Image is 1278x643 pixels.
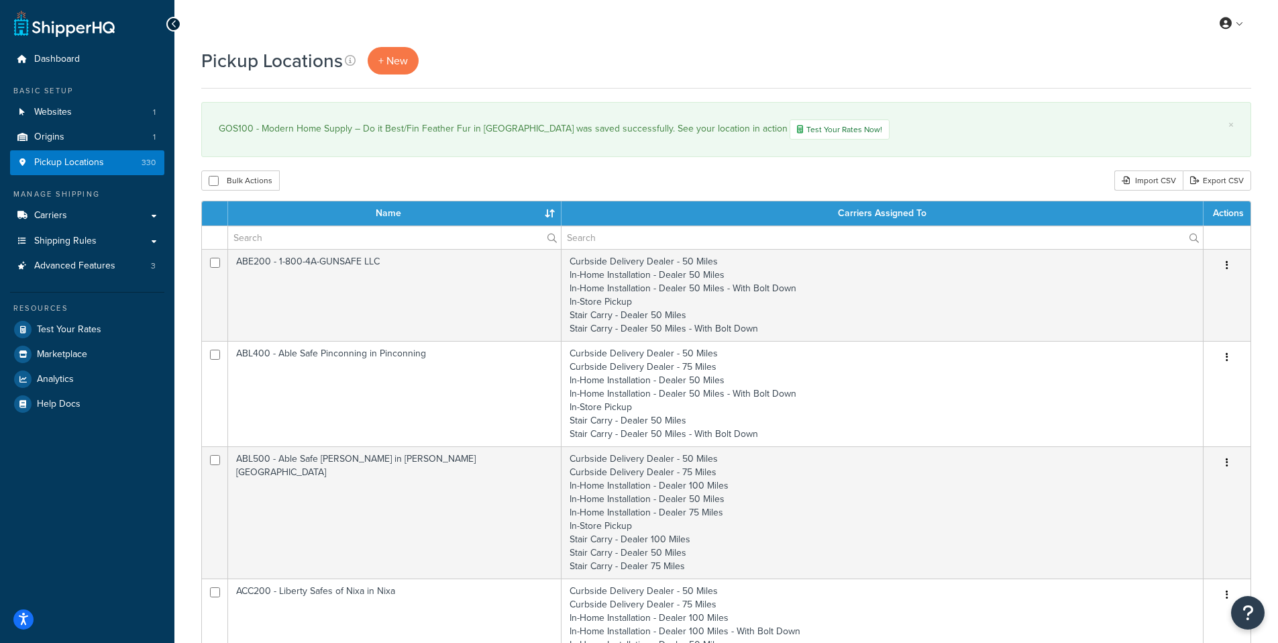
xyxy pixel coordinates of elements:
span: 1 [153,107,156,118]
li: Pickup Locations [10,150,164,175]
div: Import CSV [1114,170,1183,191]
li: Websites [10,100,164,125]
h1: Pickup Locations [201,48,343,74]
span: Marketplace [37,349,87,360]
a: Dashboard [10,47,164,72]
span: Advanced Features [34,260,115,272]
a: Shipping Rules [10,229,164,254]
span: Pickup Locations [34,157,104,168]
span: Shipping Rules [34,236,97,247]
li: Advanced Features [10,254,164,279]
a: Help Docs [10,392,164,416]
a: Export CSV [1183,170,1251,191]
a: Analytics [10,367,164,391]
span: Help Docs [37,399,81,410]
div: GOS100 - Modern Home Supply – Do it Best/Fin Feather Fur in [GEOGRAPHIC_DATA] was saved successfu... [219,119,1234,140]
span: 3 [151,260,156,272]
a: + New [368,47,419,75]
div: Resources [10,303,164,314]
span: Test Your Rates [37,324,101,336]
a: Origins 1 [10,125,164,150]
a: ShipperHQ Home [14,10,115,37]
span: 1 [153,132,156,143]
td: Curbside Delivery Dealer - 50 Miles Curbside Delivery Dealer - 75 Miles In-Home Installation - De... [562,341,1204,446]
span: Dashboard [34,54,80,65]
th: Carriers Assigned To [562,201,1204,226]
span: Websites [34,107,72,118]
a: Marketplace [10,342,164,366]
a: Websites 1 [10,100,164,125]
a: Pickup Locations 330 [10,150,164,175]
a: Carriers [10,203,164,228]
td: ABE200 - 1-800-4A-GUNSAFE LLC [228,249,562,341]
td: Curbside Delivery Dealer - 50 Miles In-Home Installation - Dealer 50 Miles In-Home Installation -... [562,249,1204,341]
td: ABL500 - Able Safe [PERSON_NAME] in [PERSON_NAME][GEOGRAPHIC_DATA] [228,446,562,579]
a: Advanced Features 3 [10,254,164,279]
a: Test Your Rates Now! [790,119,890,140]
li: Origins [10,125,164,150]
div: Basic Setup [10,85,164,97]
th: Actions [1204,201,1250,226]
td: Curbside Delivery Dealer - 50 Miles Curbside Delivery Dealer - 75 Miles In-Home Installation - De... [562,446,1204,579]
a: Test Your Rates [10,317,164,342]
button: Bulk Actions [201,170,280,191]
input: Search [562,226,1203,249]
td: ABL400 - Able Safe Pinconning in Pinconning [228,341,562,446]
span: Carriers [34,210,67,221]
span: Origins [34,132,64,143]
span: + New [378,53,408,68]
th: Name : activate to sort column ascending [228,201,562,226]
button: Open Resource Center [1231,596,1265,630]
a: × [1228,119,1234,130]
input: Search [228,226,561,249]
div: Manage Shipping [10,189,164,200]
span: Analytics [37,374,74,385]
span: 330 [142,157,156,168]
